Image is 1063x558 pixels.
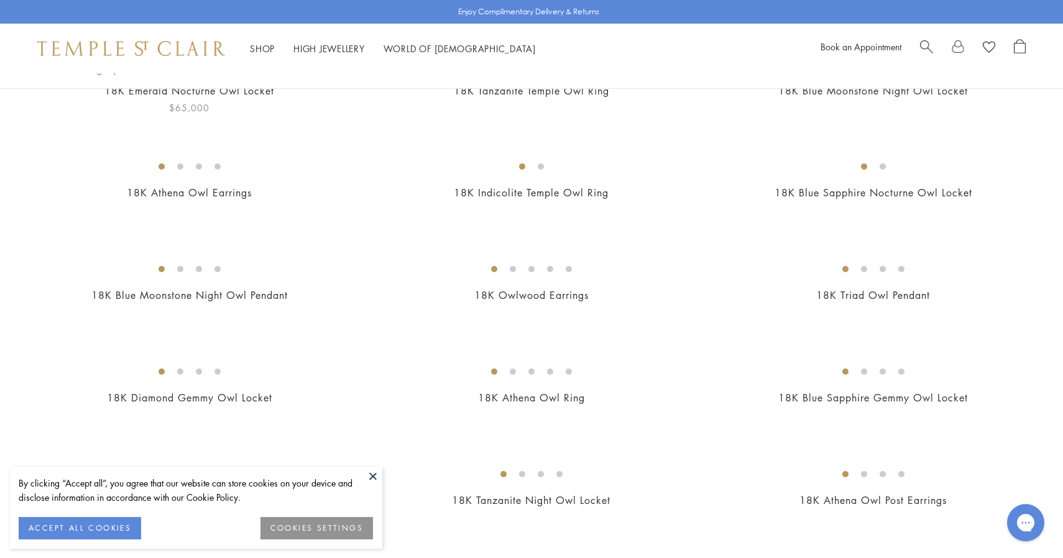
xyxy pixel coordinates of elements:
a: 18K Indicolite Temple Owl Ring [454,186,609,199]
a: 18K Athena Owl Post Earrings [799,493,947,507]
a: ShopShop [250,42,275,55]
a: 18K Blue Sapphire Nocturne Owl Locket [775,186,972,199]
a: View Wishlist [983,39,995,58]
button: ACCEPT ALL COOKIES [19,517,141,539]
div: By clicking “Accept all”, you agree that our website can store cookies on your device and disclos... [19,476,373,505]
a: 18K Emerald Nocturne Owl Locket [104,84,274,98]
a: 18K Owlwood Earrings [474,288,589,302]
nav: Main navigation [250,41,536,57]
a: 18K Triad Owl Pendant [816,288,930,302]
img: Temple St. Clair [37,41,225,56]
a: World of [DEMOGRAPHIC_DATA]World of [DEMOGRAPHIC_DATA] [384,42,536,55]
a: 18K Blue Moonstone Night Owl Locket [778,84,968,98]
p: Enjoy Complimentary Delivery & Returns [458,6,599,18]
button: COOKIES SETTINGS [260,517,373,539]
a: 18K Tanzanite Night Owl Locket [452,493,610,507]
a: 18K Athena Owl Ring [478,391,585,405]
a: Book an Appointment [821,40,901,53]
span: $65,000 [169,101,209,115]
iframe: Gorgias live chat messenger [1001,500,1051,546]
a: Open Shopping Bag [1014,39,1026,58]
a: High JewelleryHigh Jewellery [293,42,365,55]
a: 18K Blue Moonstone Night Owl Pendant [91,288,288,302]
a: 18K Blue Sapphire Gemmy Owl Locket [778,391,968,405]
a: 18K Diamond Gemmy Owl Locket [107,391,272,405]
a: 18K Tanzanite Temple Owl Ring [454,84,609,98]
a: Search [920,39,933,58]
a: 18K Athena Owl Earrings [127,186,252,199]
